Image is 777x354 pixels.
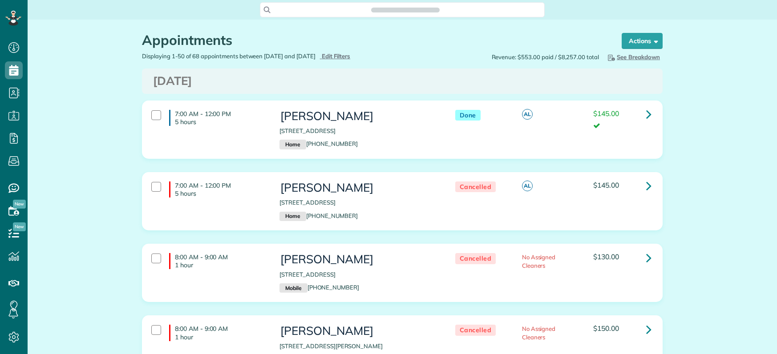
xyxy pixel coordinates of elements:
[593,181,619,189] span: $145.00
[603,52,663,62] button: See Breakdown
[522,325,556,341] span: No Assigned Cleaners
[279,198,437,207] p: [STREET_ADDRESS]
[322,52,351,60] span: Edit Filters
[169,181,266,197] h4: 7:00 AM - 12:00 PM
[455,253,496,264] span: Cancelled
[279,270,437,279] p: [STREET_ADDRESS]
[279,110,437,123] h3: [PERSON_NAME]
[279,253,437,266] h3: [PERSON_NAME]
[492,53,599,61] span: Revenue: $553.00 paid / $8,257.00 total
[380,5,430,14] span: Search ZenMaid…
[455,110,481,121] span: Done
[279,325,437,338] h3: [PERSON_NAME]
[279,140,306,149] small: Home
[522,253,556,269] span: No Assigned Cleaners
[142,33,605,48] h1: Appointments
[522,109,533,120] span: AL
[13,200,26,209] span: New
[175,118,266,126] p: 5 hours
[153,75,652,88] h3: [DATE]
[279,127,437,135] p: [STREET_ADDRESS]
[279,342,437,350] p: [STREET_ADDRESS][PERSON_NAME]
[279,283,307,293] small: Mobile
[175,261,266,269] p: 1 hour
[593,324,619,333] span: $150.00
[622,33,663,49] button: Actions
[279,212,306,221] small: Home
[320,52,351,60] a: Edit Filters
[279,284,359,291] a: Mobile[PHONE_NUMBER]
[279,212,358,219] a: Home[PHONE_NUMBER]
[593,252,619,261] span: $130.00
[279,181,437,194] h3: [PERSON_NAME]
[522,181,533,191] span: AL
[455,181,496,193] span: Cancelled
[175,189,266,197] p: 5 hours
[455,325,496,336] span: Cancelled
[593,109,619,118] span: $145.00
[13,222,26,231] span: New
[169,253,266,269] h4: 8:00 AM - 9:00 AM
[279,140,358,147] a: Home[PHONE_NUMBER]
[175,333,266,341] p: 1 hour
[606,53,660,60] span: See Breakdown
[169,325,266,341] h4: 8:00 AM - 9:00 AM
[135,52,402,60] div: Displaying 1-50 of 68 appointments between [DATE] and [DATE]
[169,110,266,126] h4: 7:00 AM - 12:00 PM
